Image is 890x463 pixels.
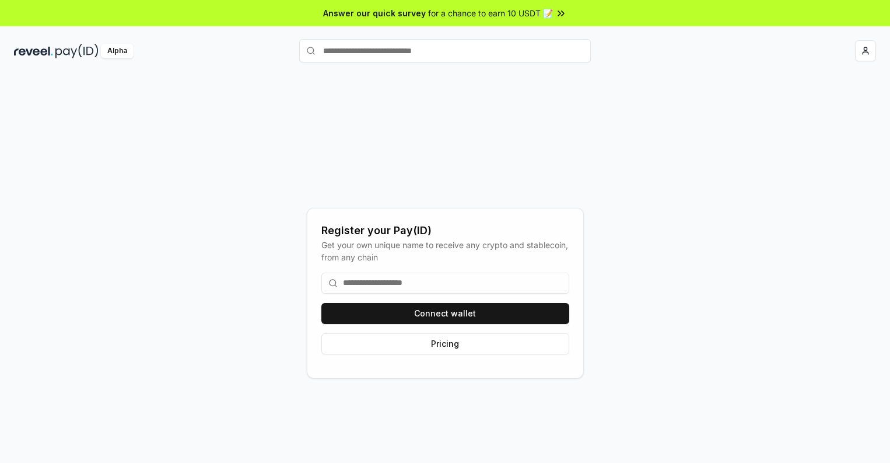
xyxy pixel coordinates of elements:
div: Get your own unique name to receive any crypto and stablecoin, from any chain [321,239,569,263]
button: Pricing [321,333,569,354]
span: Answer our quick survey [323,7,426,19]
button: Connect wallet [321,303,569,324]
img: pay_id [55,44,99,58]
div: Alpha [101,44,134,58]
img: reveel_dark [14,44,53,58]
span: for a chance to earn 10 USDT 📝 [428,7,553,19]
div: Register your Pay(ID) [321,222,569,239]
